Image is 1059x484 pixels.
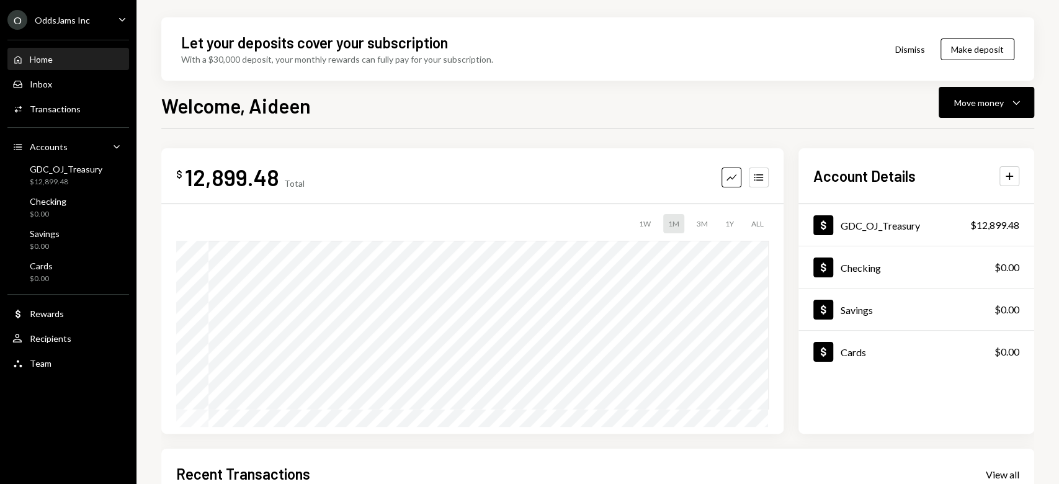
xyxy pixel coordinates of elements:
a: Checking$0.00 [798,246,1034,288]
div: Checking [30,196,66,207]
div: 1M [663,214,684,233]
div: 3M [692,214,713,233]
a: GDC_OJ_Treasury$12,899.48 [798,204,1034,246]
a: Transactions [7,97,129,120]
div: ALL [746,214,769,233]
h1: Welcome, Aideen [161,93,311,118]
a: Inbox [7,73,129,95]
div: O [7,10,27,30]
div: Savings [30,228,60,239]
div: GDC_OJ_Treasury [841,220,920,231]
div: $0.00 [994,302,1019,317]
div: Cards [841,346,866,358]
a: Recipients [7,327,129,349]
div: Savings [841,304,873,316]
a: Home [7,48,129,70]
div: Transactions [30,104,81,114]
div: Accounts [30,141,68,152]
div: Move money [954,96,1004,109]
button: Make deposit [941,38,1014,60]
div: $0.00 [994,344,1019,359]
a: Savings$0.00 [798,289,1034,330]
a: Team [7,352,129,374]
div: Inbox [30,79,52,89]
a: View all [986,467,1019,481]
div: $12,899.48 [970,218,1019,233]
button: Move money [939,87,1034,118]
div: Let your deposits cover your subscription [181,32,448,53]
div: 12,899.48 [185,163,279,191]
div: $ [176,168,182,181]
a: Accounts [7,135,129,158]
div: Home [30,54,53,65]
div: Rewards [30,308,64,319]
h2: Recent Transactions [176,464,310,484]
div: 1Y [720,214,739,233]
div: View all [986,468,1019,481]
div: With a $30,000 deposit, your monthly rewards can fully pay for your subscription. [181,53,493,66]
div: $12,899.48 [30,177,102,187]
div: $0.00 [30,209,66,220]
div: OddsJams Inc [35,15,90,25]
div: GDC_OJ_Treasury [30,164,102,174]
button: Dismiss [880,35,941,64]
div: Cards [30,261,53,271]
a: Cards$0.00 [7,257,129,287]
a: Checking$0.00 [7,192,129,222]
div: Recipients [30,333,71,344]
div: Checking [841,262,881,274]
h2: Account Details [813,166,916,186]
div: $0.00 [994,260,1019,275]
div: 1W [634,214,656,233]
div: $0.00 [30,241,60,252]
a: Cards$0.00 [798,331,1034,372]
div: Team [30,358,51,369]
a: Rewards [7,302,129,325]
a: Savings$0.00 [7,225,129,254]
div: $0.00 [30,274,53,284]
div: Total [284,178,305,189]
a: GDC_OJ_Treasury$12,899.48 [7,160,129,190]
